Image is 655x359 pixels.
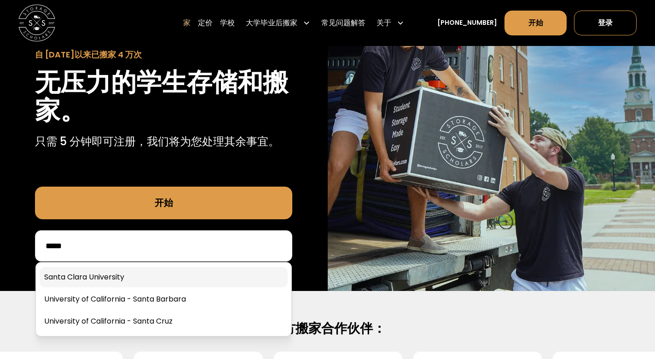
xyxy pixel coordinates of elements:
[321,17,365,28] font: 常见问题解答
[198,17,213,28] font: 定价
[437,18,497,28] a: [PHONE_NUMBER]
[35,134,279,149] font: 只需 5 分钟即可注册，我们将为您处理其余事宜。
[220,17,235,28] font: 学校
[183,10,191,36] a: 家
[18,5,55,41] img: 存储学者主徽标
[242,10,314,36] div: 大学毕业后搬家
[373,10,408,36] div: 关于
[574,11,637,35] a: 登录
[18,5,55,41] a: 家
[504,11,567,35] a: 开始
[598,17,613,28] font: 登录
[246,17,297,28] font: 大学毕业后搬家
[220,10,235,36] a: 学校
[198,10,213,36] a: 定价
[35,49,142,60] font: 自 [DATE]以来已搬家 4 万次
[321,10,365,36] a: 常见问题解答
[528,17,543,28] font: 开始
[437,18,497,27] font: [PHONE_NUMBER]
[35,64,288,127] font: 无压力的学生存储和搬家。
[270,319,386,337] font: 官方搬家合作伙伴：
[183,17,191,28] font: 家
[35,187,292,220] a: 开始
[377,17,391,28] font: 关于
[155,196,173,209] font: 开始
